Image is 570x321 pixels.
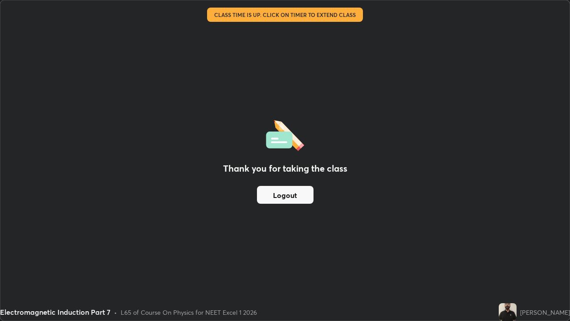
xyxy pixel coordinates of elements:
[114,308,117,317] div: •
[121,308,257,317] div: L65 of Course On Physics for NEET Excel 1 2026
[499,303,517,321] img: c21a7924776a486d90e20529bf12d3cf.jpg
[223,162,347,175] h2: Thank you for taking the class
[257,186,313,204] button: Logout
[266,117,304,151] img: offlineFeedback.1438e8b3.svg
[520,308,570,317] div: [PERSON_NAME]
